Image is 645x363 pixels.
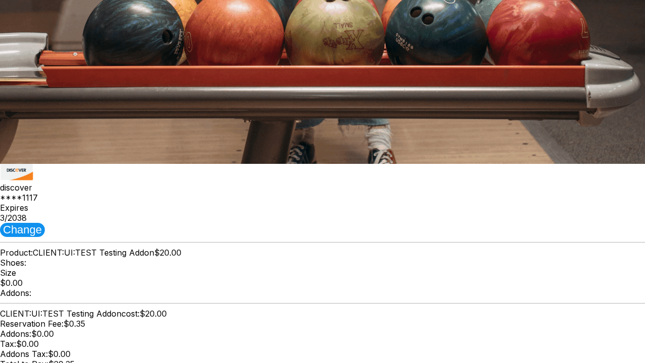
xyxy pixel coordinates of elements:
[63,319,85,329] span: $0.35
[31,329,54,339] span: $0.00
[154,248,181,258] span: $20.00
[16,339,39,349] span: $0.00
[33,248,154,258] span: CLIENT:UI:TEST Testing Addon
[140,309,167,319] span: $20.00
[48,349,71,359] span: $0.00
